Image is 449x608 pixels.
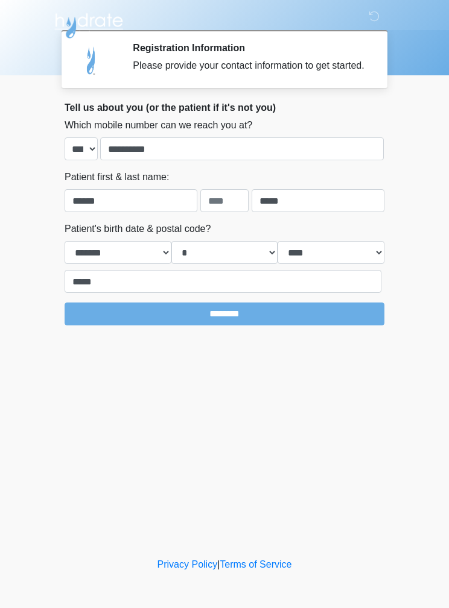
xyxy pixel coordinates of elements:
[158,559,218,569] a: Privacy Policy
[133,58,366,73] div: Please provide your contact information to get started.
[65,102,384,113] h2: Tell us about you (or the patient if it's not you)
[74,42,110,78] img: Agent Avatar
[220,559,291,569] a: Terms of Service
[65,118,252,133] label: Which mobile number can we reach you at?
[53,9,125,39] img: Hydrate IV Bar - Flagstaff Logo
[217,559,220,569] a: |
[65,170,169,184] label: Patient first & last name:
[65,222,211,236] label: Patient's birth date & postal code?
